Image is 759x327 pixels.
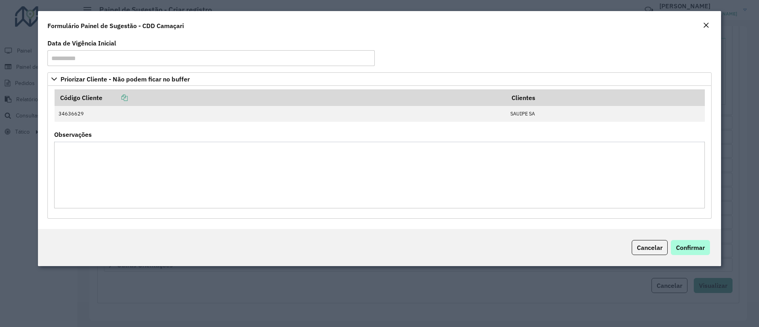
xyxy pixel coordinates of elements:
em: Fechar [703,22,709,28]
span: Cancelar [637,244,663,251]
label: Observações [54,130,92,139]
th: Código Cliente [55,89,506,106]
label: Data de Vigência Inicial [47,38,116,48]
td: SAUIPE SA [506,106,704,122]
a: Copiar [102,94,128,102]
span: Confirmar [676,244,705,251]
td: 34636629 [55,106,506,122]
button: Cancelar [632,240,668,255]
th: Clientes [506,89,704,106]
a: Priorizar Cliente - Não podem ficar no buffer [47,72,712,86]
div: Priorizar Cliente - Não podem ficar no buffer [47,86,712,219]
span: Priorizar Cliente - Não podem ficar no buffer [60,76,190,82]
button: Close [700,21,712,31]
button: Confirmar [671,240,710,255]
h4: Formulário Painel de Sugestão - CDD Camaçari [47,21,184,30]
